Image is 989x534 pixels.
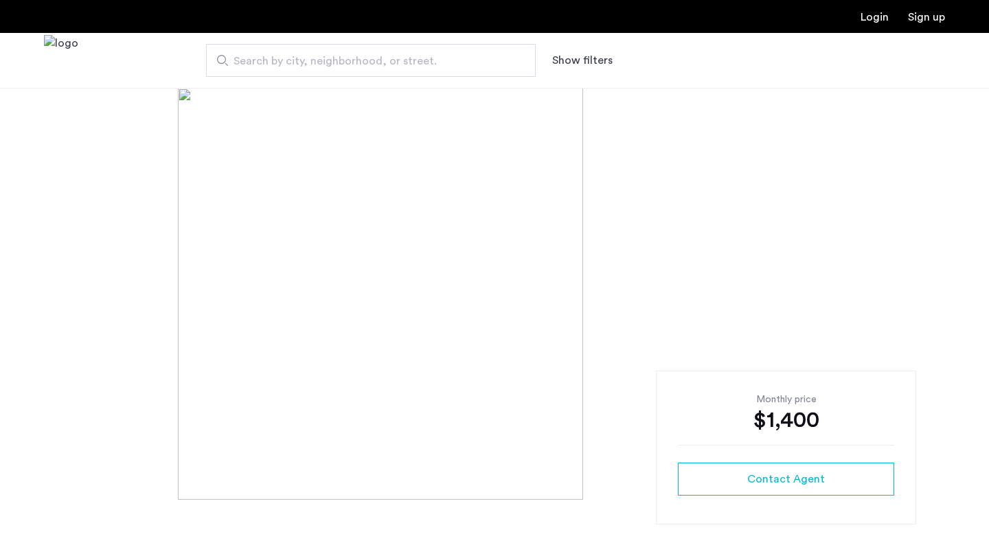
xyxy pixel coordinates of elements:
span: Contact Agent [747,471,825,487]
a: Cazamio Logo [44,35,78,86]
div: Monthly price [678,393,894,406]
a: Registration [908,12,945,23]
a: Login [861,12,889,23]
button: button [678,463,894,496]
span: Search by city, neighborhood, or street. [234,53,497,69]
button: Show or hide filters [552,52,613,69]
img: logo [44,35,78,86]
div: $1,400 [678,406,894,434]
img: [object%20Object] [178,88,811,500]
input: Apartment Search [206,44,536,77]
